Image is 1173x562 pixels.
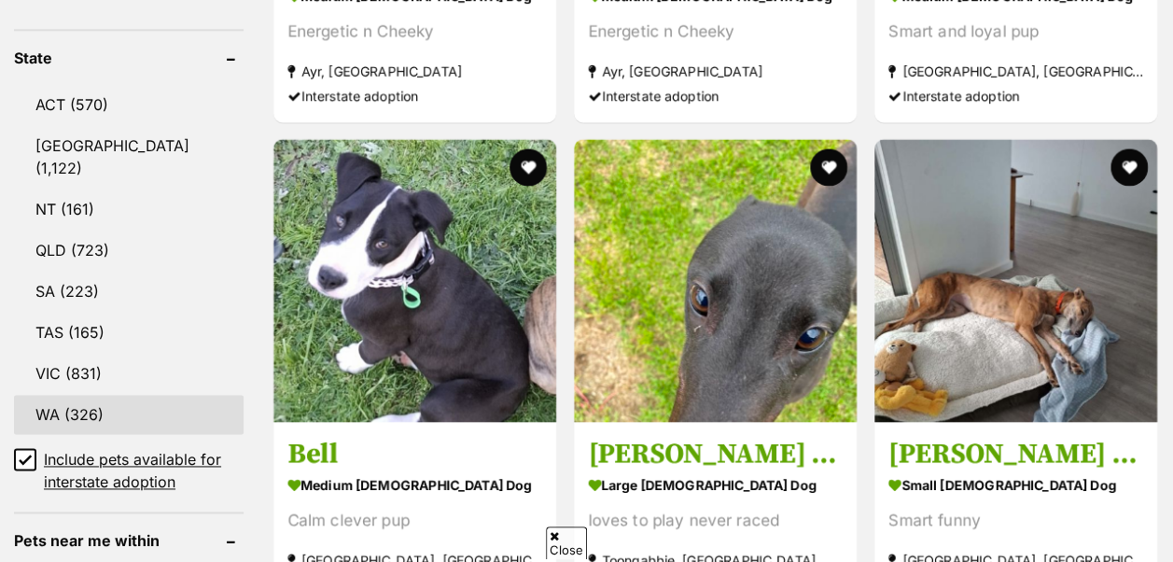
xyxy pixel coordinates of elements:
[888,471,1143,499] strong: small [DEMOGRAPHIC_DATA] Dog
[588,508,843,533] div: loves to play never raced
[574,139,857,422] img: Brett - never raced - Greyhound Dog
[588,436,843,471] h3: [PERSON_NAME] - never raced
[888,508,1143,533] div: Smart funny
[888,82,1143,107] div: Interstate adoption
[1110,148,1148,186] button: favourite
[888,57,1143,82] strong: [GEOGRAPHIC_DATA], [GEOGRAPHIC_DATA]
[874,139,1157,422] img: Alice - Blue Brindle - Greyhound Dog
[287,18,542,43] div: Energetic n Cheeky
[14,49,244,66] header: State
[14,85,244,124] a: ACT (570)
[44,448,244,493] span: Include pets available for interstate adoption
[14,190,244,229] a: NT (161)
[14,395,244,434] a: WA (326)
[287,471,542,499] strong: medium [DEMOGRAPHIC_DATA] Dog
[287,57,542,82] strong: Ayr, [GEOGRAPHIC_DATA]
[287,508,542,533] div: Calm clever pup
[888,18,1143,43] div: Smart and loyal pup
[546,527,587,559] span: Close
[888,436,1143,471] h3: [PERSON_NAME] - Blue Brindle
[287,82,542,107] div: Interstate adoption
[14,448,244,493] a: Include pets available for interstate adoption
[588,471,843,499] strong: large [DEMOGRAPHIC_DATA] Dog
[287,436,542,471] h3: Bell
[588,18,843,43] div: Energetic n Cheeky
[14,532,244,549] header: Pets near me within
[14,126,244,188] a: [GEOGRAPHIC_DATA] (1,122)
[14,231,244,270] a: QLD (723)
[14,313,244,352] a: TAS (165)
[588,57,843,82] strong: Ayr, [GEOGRAPHIC_DATA]
[273,139,556,422] img: Bell - Mixed breed Dog
[810,148,847,186] button: favourite
[14,272,244,311] a: SA (223)
[14,354,244,393] a: VIC (831)
[510,148,547,186] button: favourite
[588,82,843,107] div: Interstate adoption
